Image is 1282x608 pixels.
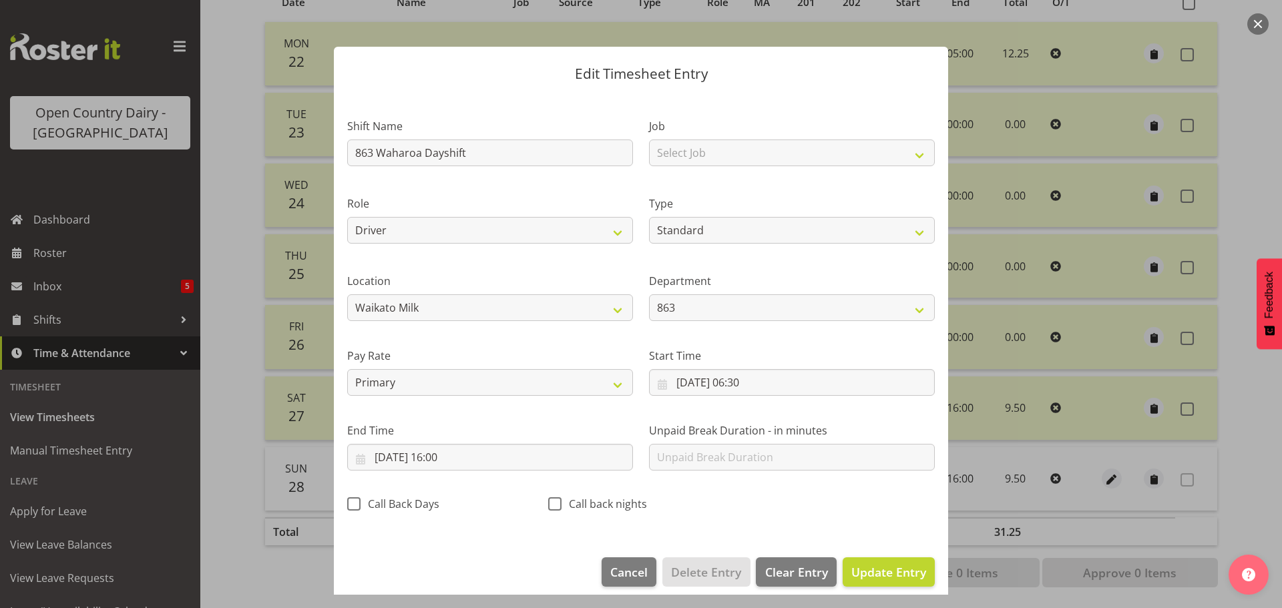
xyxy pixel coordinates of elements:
span: Delete Entry [671,563,741,581]
span: Feedback [1263,272,1275,318]
label: Type [649,196,935,212]
label: Department [649,273,935,289]
span: Call back nights [562,497,647,511]
label: Location [347,273,633,289]
label: Start Time [649,348,935,364]
input: Unpaid Break Duration [649,444,935,471]
label: Role [347,196,633,212]
img: help-xxl-2.png [1242,568,1255,581]
label: Shift Name [347,118,633,134]
label: Unpaid Break Duration - in minutes [649,422,935,438]
button: Update Entry [843,557,935,587]
label: Job [649,118,935,134]
input: Shift Name [347,139,633,166]
span: Call Back Days [361,497,439,511]
span: Clear Entry [765,563,828,581]
button: Delete Entry [662,557,750,587]
p: Edit Timesheet Entry [347,67,935,81]
button: Cancel [602,557,656,587]
button: Feedback - Show survey [1257,258,1282,349]
input: Click to select... [649,369,935,396]
button: Clear Entry [756,557,836,587]
label: Pay Rate [347,348,633,364]
label: End Time [347,422,633,438]
input: Click to select... [347,444,633,471]
span: Update Entry [851,564,926,580]
span: Cancel [610,563,648,581]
